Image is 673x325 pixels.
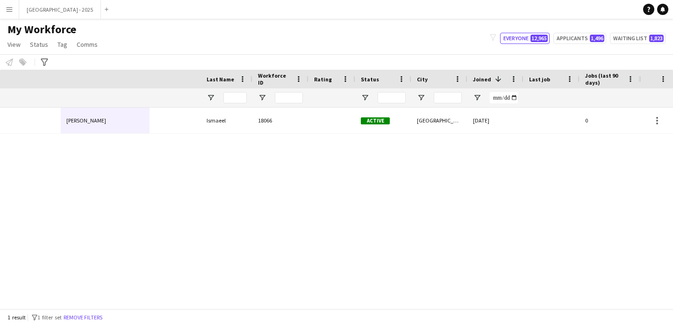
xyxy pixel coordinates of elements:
span: Tag [57,40,67,49]
button: Open Filter Menu [417,94,425,102]
input: City Filter Input [434,92,462,103]
span: Status [361,76,379,83]
button: Remove filters [62,312,104,323]
input: Last Name Filter Input [223,92,247,103]
span: Last job [529,76,550,83]
button: Applicants1,496 [553,33,606,44]
span: My Workforce [7,22,76,36]
button: Open Filter Menu [473,94,481,102]
span: View [7,40,21,49]
a: Comms [73,38,101,51]
span: 1,823 [649,35,664,42]
span: Joined [473,76,491,83]
span: Rating [314,76,332,83]
span: Active [361,117,390,124]
span: 1 filter set [37,314,62,321]
span: 12,965 [530,35,548,42]
app-action-btn: Advanced filters [39,57,50,68]
span: 1,496 [590,35,604,42]
div: 0 [580,108,640,133]
button: Everyone12,965 [500,33,550,44]
span: Workforce ID [258,72,292,86]
span: Jobs (last 90 days) [585,72,623,86]
span: City [417,76,428,83]
a: View [4,38,24,51]
a: Status [26,38,52,51]
button: [GEOGRAPHIC_DATA] - 2025 [19,0,101,19]
div: 18066 [252,108,308,133]
span: Status [30,40,48,49]
button: Open Filter Menu [361,94,369,102]
div: [GEOGRAPHIC_DATA] [411,108,467,133]
span: Comms [77,40,98,49]
button: Open Filter Menu [258,94,266,102]
button: Waiting list1,823 [610,33,666,44]
button: Open Filter Menu [207,94,215,102]
span: [PERSON_NAME] [66,117,106,124]
div: Ismaeel [201,108,252,133]
input: Workforce ID Filter Input [275,92,303,103]
span: Last Name [207,76,234,83]
div: [DATE] [467,108,523,133]
input: Joined Filter Input [490,92,518,103]
input: Status Filter Input [378,92,406,103]
a: Tag [54,38,71,51]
